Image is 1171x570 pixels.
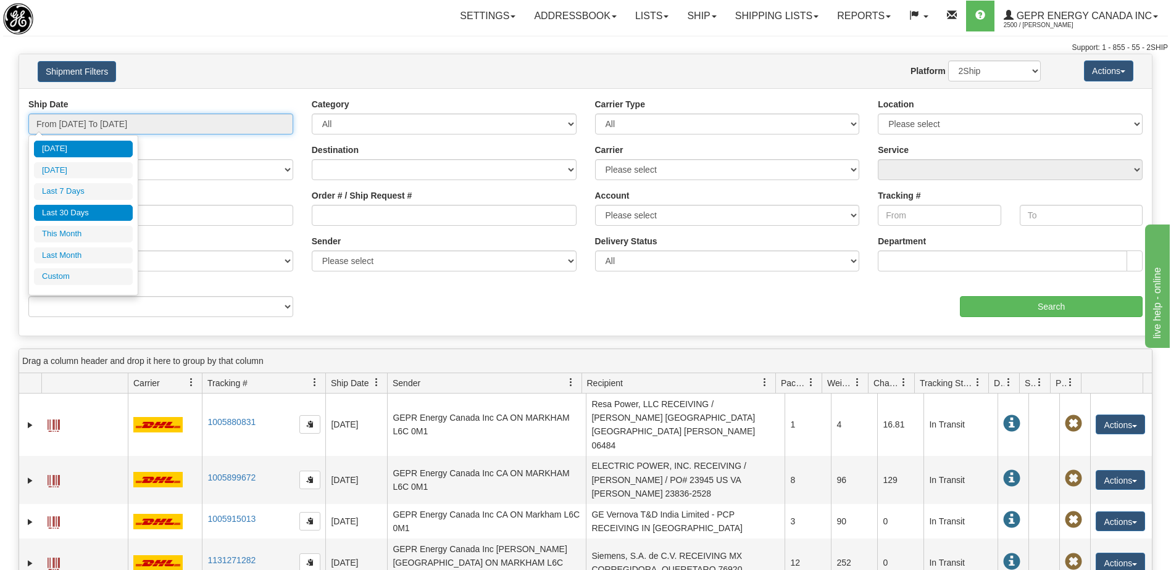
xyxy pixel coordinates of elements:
input: From [878,205,1001,226]
td: In Transit [923,504,998,539]
span: Packages [781,377,807,389]
td: 129 [877,456,923,504]
span: Ship Date [331,377,369,389]
a: Expand [24,474,36,487]
span: Shipment Issues [1025,377,1035,389]
a: Sender filter column settings [560,372,581,393]
a: Shipping lists [726,1,828,31]
td: 96 [831,456,877,504]
td: ELECTRIC POWER, INC. RECEIVING / [PERSON_NAME] / PO# 23945 US VA [PERSON_NAME] 23836-2528 [586,456,785,504]
li: Last 7 Days [34,183,133,200]
a: GEPR Energy Canada Inc 2500 / [PERSON_NAME] [994,1,1167,31]
label: Account [595,189,630,202]
a: 1005899672 [207,473,256,482]
span: Pickup Status [1056,377,1066,389]
a: Delivery Status filter column settings [998,372,1019,393]
td: 90 [831,504,877,539]
span: Tracking # [207,377,248,389]
a: Tracking Status filter column settings [967,372,988,393]
label: Category [312,98,349,110]
input: Search [960,296,1143,317]
label: Platform [911,65,946,77]
a: Expand [24,557,36,569]
td: In Transit [923,394,998,456]
li: [DATE] [34,141,133,157]
a: 1005915013 [207,514,256,524]
img: 7 - DHL_Worldwide [133,514,183,529]
span: Pickup Not Assigned [1065,470,1082,487]
td: 4 [831,394,877,456]
div: grid grouping header [19,349,1152,373]
label: Service [878,144,909,156]
button: Actions [1096,415,1145,434]
label: Department [878,235,926,247]
label: Destination [312,144,359,156]
div: live help - online [9,7,114,22]
span: GEPR Energy Canada Inc [1014,10,1152,21]
td: 1 [785,394,831,456]
button: Copy to clipboard [299,415,320,434]
input: To [1020,205,1143,226]
img: 7 - DHL_Worldwide [133,417,183,432]
td: In Transit [923,456,998,504]
label: Delivery Status [595,235,657,247]
label: Ship Date [28,98,69,110]
td: GEPR Energy Canada Inc CA ON Markham L6C 0M1 [387,504,586,539]
a: 1005880831 [207,417,256,427]
td: GEPR Energy Canada Inc CA ON MARKHAM L6C 0M1 [387,456,586,504]
li: Custom [34,268,133,285]
button: Actions [1084,60,1133,81]
a: Packages filter column settings [801,372,822,393]
span: Recipient [587,377,623,389]
li: This Month [34,226,133,242]
span: Pickup Not Assigned [1065,415,1082,432]
td: 16.81 [877,394,923,456]
a: Label [48,469,60,489]
a: Expand [24,419,36,431]
div: Support: 1 - 855 - 55 - 2SHIP [3,43,1168,53]
span: In Transit [1003,470,1020,487]
button: Shipment Filters [38,61,116,82]
td: 8 [785,456,831,504]
td: 0 [877,504,923,539]
span: In Transit [1003,415,1020,432]
iframe: chat widget [1143,222,1170,348]
span: In Transit [1003,511,1020,529]
li: Last Month [34,247,133,264]
span: Sender [393,377,420,389]
a: Expand [24,516,36,528]
button: Actions [1096,511,1145,531]
li: Last 30 Days [34,205,133,221]
img: logo2500.jpg [3,3,33,35]
span: Carrier [133,377,160,389]
label: Order # / Ship Request # [312,189,412,202]
a: Label [48,511,60,531]
label: Carrier [595,144,623,156]
td: GE Vernova T&D India Limited - PCP RECEIVING IN [GEOGRAPHIC_DATA] [586,504,785,539]
a: Recipient filter column settings [754,372,775,393]
span: Charge [873,377,899,389]
a: Carrier filter column settings [181,372,202,393]
a: Lists [626,1,678,31]
span: Tracking Status [920,377,973,389]
button: Copy to clipboard [299,471,320,489]
button: Copy to clipboard [299,512,320,531]
a: Reports [828,1,900,31]
a: Pickup Status filter column settings [1060,372,1081,393]
a: Addressbook [525,1,626,31]
li: [DATE] [34,162,133,179]
span: Pickup Not Assigned [1065,511,1082,529]
a: Label [48,414,60,434]
label: Carrier Type [595,98,645,110]
td: [DATE] [325,394,387,456]
a: Shipment Issues filter column settings [1029,372,1050,393]
span: 2500 / [PERSON_NAME] [1004,19,1096,31]
td: Resa Power, LLC RECEIVING / [PERSON_NAME] [GEOGRAPHIC_DATA] [GEOGRAPHIC_DATA] [PERSON_NAME] 06484 [586,394,785,456]
label: Location [878,98,914,110]
a: Tracking # filter column settings [304,372,325,393]
label: Tracking # [878,189,920,202]
a: Weight filter column settings [847,372,868,393]
a: Settings [451,1,525,31]
img: 7 - DHL_Worldwide [133,472,183,487]
a: Ship Date filter column settings [366,372,387,393]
